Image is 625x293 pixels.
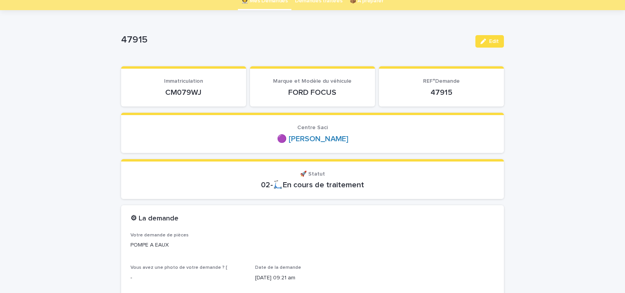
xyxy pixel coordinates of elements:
[255,265,301,270] span: Date de la demande
[130,88,237,97] p: CM079WJ
[277,134,348,144] a: 🟣 [PERSON_NAME]
[489,39,499,44] span: Edit
[130,215,179,223] h2: ⚙ La demande
[423,78,460,84] span: REF°Demande
[130,274,246,282] p: -
[164,78,203,84] span: Immatriculation
[121,34,469,46] p: 47915
[273,78,352,84] span: Marque et Modèle du véhicule
[388,88,495,97] p: 47915
[255,274,370,282] p: [DATE] 09:21 am
[130,180,495,190] p: 02-🛴En cours de traitement
[130,265,227,270] span: Vous avez une photo de votre demande ? [
[259,88,366,97] p: FORD FOCUS
[297,125,328,130] span: Centre Saci
[300,171,325,177] span: 🚀 Statut
[130,233,189,238] span: Votre demande de pièces
[475,35,504,48] button: Edit
[130,241,495,249] p: POMPE A EAUX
